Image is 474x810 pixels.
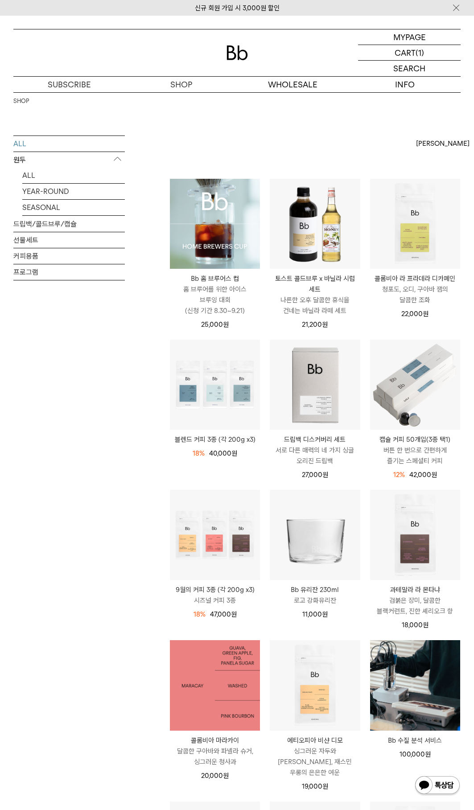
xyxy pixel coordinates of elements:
[370,179,460,269] img: 콜롬비아 라 프라데라 디카페인
[393,29,426,45] p: MYPAGE
[270,584,360,606] a: Bb 유리잔 230ml 로고 강화유리잔
[370,445,460,466] p: 버튼 한 번으로 간편하게 즐기는 스페셜티 커피
[170,179,260,269] img: Bb 홈 브루어스 컵
[270,340,360,430] a: 드립백 디스커버리 세트
[170,640,260,730] a: 콜롬비아 마라카이
[231,610,237,618] span: 원
[13,77,125,92] a: SUBSCRIBE
[302,610,328,618] span: 11,000
[13,216,125,232] a: 드립백/콜드브루/캡슐
[395,45,416,60] p: CART
[423,310,429,318] span: 원
[201,772,229,780] span: 20,000
[170,584,260,595] p: 9월의 커피 3종 (각 200g x3)
[431,471,437,479] span: 원
[270,295,360,316] p: 나른한 오후 달콤한 휴식을 건네는 바닐라 라떼 세트
[416,138,470,149] span: [PERSON_NAME]
[270,434,360,466] a: 드립백 디스커버리 세트 서로 다른 매력의 네 가지 싱글 오리진 드립백
[370,584,460,595] p: 과테말라 라 몬타냐
[400,750,431,758] span: 100,000
[170,340,260,430] img: 블렌드 커피 3종 (각 200g x3)
[170,284,260,316] p: 홈 브루어를 위한 아이스 브루잉 대회 (신청 기간 8.30~9.21)
[370,273,460,305] a: 콜롬비아 라 프라데라 디카페인 청포도, 오디, 구아바 잼의 달콤한 조화
[409,471,437,479] span: 42,000
[210,610,237,618] span: 47,000
[170,490,260,580] img: 9월의 커피 3종 (각 200g x3)
[370,595,460,617] p: 검붉은 장미, 달콤한 블랙커런트, 진한 셰리오크 향
[170,640,260,730] img: 1000000482_add2_067.jpg
[270,490,360,580] img: Bb 유리잔 230ml
[194,609,206,620] div: 18%
[349,77,461,92] p: INFO
[423,621,429,629] span: 원
[270,584,360,595] p: Bb 유리잔 230ml
[425,750,431,758] span: 원
[302,782,328,790] span: 19,000
[401,310,429,318] span: 22,000
[13,232,125,248] a: 선물세트
[223,772,229,780] span: 원
[13,264,125,280] a: 프로그램
[13,152,125,168] p: 원두
[370,490,460,580] a: 과테말라 라 몬타냐
[170,273,260,316] a: Bb 홈 브루어스 컵 홈 브루어를 위한 아이스 브루잉 대회(신청 기간 8.30~9.21)
[237,77,349,92] p: WHOLESALE
[302,471,328,479] span: 27,000
[209,449,237,457] span: 40,000
[370,434,460,466] a: 캡슐 커피 50개입(3종 택1) 버튼 한 번으로 간편하게 즐기는 스페셜티 커피
[270,640,360,730] img: 에티오피아 비샨 디모
[270,273,360,316] a: 토스트 콜드브루 x 바닐라 시럽 세트 나른한 오후 달콤한 휴식을 건네는 바닐라 라떼 세트
[370,735,460,746] a: Bb 수질 분석 서비스
[195,4,280,12] a: 신규 회원 가입 시 3,000원 할인
[393,61,425,76] p: SEARCH
[414,775,461,797] img: 카카오톡 채널 1:1 채팅 버튼
[370,340,460,430] img: 캡슐 커피 50개입(3종 택1)
[170,584,260,606] a: 9월의 커피 3종 (각 200g x3) 시즈널 커피 3종
[370,584,460,617] a: 과테말라 라 몬타냐 검붉은 장미, 달콤한 블랙커런트, 진한 셰리오크 향
[231,449,237,457] span: 원
[13,97,29,106] a: SHOP
[270,445,360,466] p: 서로 다른 매력의 네 가지 싱글 오리진 드립백
[223,321,229,329] span: 원
[370,640,460,730] img: Bb 수질 분석 서비스
[322,782,328,790] span: 원
[270,746,360,778] p: 싱그러운 자두와 [PERSON_NAME], 재스민 우롱의 은은한 여운
[227,45,248,60] img: 로고
[170,595,260,606] p: 시즈널 커피 3종
[370,273,460,284] p: 콜롬비아 라 프라데라 디카페인
[270,434,360,445] p: 드립백 디스커버리 세트
[370,284,460,305] p: 청포도, 오디, 구아바 잼의 달콤한 조화
[416,45,424,60] p: (1)
[322,610,328,618] span: 원
[358,45,461,61] a: CART (1)
[170,434,260,445] p: 블렌드 커피 3종 (각 200g x3)
[22,168,125,183] a: ALL
[302,321,328,329] span: 21,200
[270,273,360,295] p: 토스트 콜드브루 x 바닐라 시럽 세트
[270,179,360,269] img: 토스트 콜드브루 x 바닐라 시럽 세트
[270,595,360,606] p: 로고 강화유리잔
[402,621,429,629] span: 18,000
[125,77,237,92] a: SHOP
[170,273,260,284] p: Bb 홈 브루어스 컵
[13,136,125,152] a: ALL
[22,184,125,199] a: YEAR-ROUND
[13,248,125,264] a: 커피용품
[201,321,229,329] span: 25,000
[322,321,328,329] span: 원
[370,434,460,445] p: 캡슐 커피 50개입(3종 택1)
[358,29,461,45] a: MYPAGE
[322,471,328,479] span: 원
